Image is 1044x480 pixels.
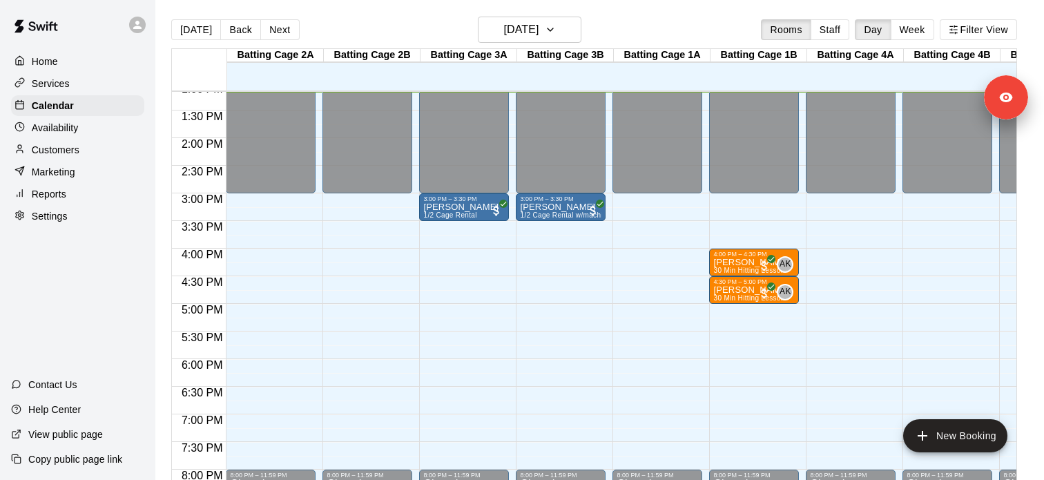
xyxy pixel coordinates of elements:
[28,428,103,441] p: View public page
[478,17,581,43] button: [DATE]
[28,378,77,392] p: Contact Us
[32,99,74,113] p: Calendar
[713,278,795,285] div: 4:30 PM – 5:00 PM
[940,19,1017,40] button: Filter View
[757,287,771,300] span: All customers have paid
[807,49,904,62] div: Batting Cage 4A
[757,259,771,273] span: All customers have paid
[782,256,793,273] span: Ashley Kravitz
[11,73,144,94] a: Services
[32,77,70,90] p: Services
[171,19,221,40] button: [DATE]
[520,211,610,219] span: 1/2 Cage Rental w/machine
[178,276,226,288] span: 4:30 PM
[11,51,144,72] a: Home
[713,267,784,274] span: 30 Min Hitting Lesson
[490,204,503,218] span: All customers have paid
[782,284,793,300] span: Ashley Kravitz
[32,121,79,135] p: Availability
[32,55,58,68] p: Home
[420,49,517,62] div: Batting Cage 3A
[327,472,408,479] div: 8:00 PM – 11:59 PM
[28,452,122,466] p: Copy public page link
[907,472,988,479] div: 8:00 PM – 11:59 PM
[28,403,81,416] p: Help Center
[520,195,601,202] div: 3:00 PM – 3:30 PM
[230,472,311,479] div: 8:00 PM – 11:59 PM
[220,19,261,40] button: Back
[11,184,144,204] a: Reports
[178,249,226,260] span: 4:00 PM
[855,19,891,40] button: Day
[32,187,66,201] p: Reports
[713,472,795,479] div: 8:00 PM – 11:59 PM
[32,165,75,179] p: Marketing
[11,162,144,182] a: Marketing
[260,19,299,40] button: Next
[178,359,226,371] span: 6:00 PM
[903,419,1007,452] button: add
[891,19,934,40] button: Week
[810,472,891,479] div: 8:00 PM – 11:59 PM
[710,49,807,62] div: Batting Cage 1B
[423,472,505,479] div: 8:00 PM – 11:59 PM
[11,140,144,160] a: Customers
[709,276,799,304] div: 4:30 PM – 5:00 PM: Mason Sobo
[423,211,476,219] span: 1/2 Cage Rental
[178,414,226,426] span: 7:00 PM
[780,258,791,271] span: AK
[178,387,226,399] span: 6:30 PM
[709,249,799,276] div: 4:00 PM – 4:30 PM: Mason Sobo
[178,111,226,122] span: 1:30 PM
[761,19,811,40] button: Rooms
[178,442,226,454] span: 7:30 PM
[11,117,144,138] a: Availability
[904,49,1000,62] div: Batting Cage 4B
[617,472,698,479] div: 8:00 PM – 11:59 PM
[586,204,600,218] span: All customers have paid
[324,49,420,62] div: Batting Cage 2B
[811,19,850,40] button: Staff
[780,285,791,299] span: AK
[11,206,144,227] a: Settings
[178,332,226,343] span: 5:30 PM
[178,221,226,233] span: 3:30 PM
[178,304,226,316] span: 5:00 PM
[178,138,226,150] span: 2:00 PM
[32,143,79,157] p: Customers
[32,209,68,223] p: Settings
[178,166,226,177] span: 2:30 PM
[777,284,793,300] div: Ashley Kravitz
[517,49,614,62] div: Batting Cage 3B
[713,294,784,302] span: 30 Min Hitting Lesson
[11,95,144,116] a: Calendar
[419,193,509,221] div: 3:00 PM – 3:30 PM: Mason Sobo
[178,193,226,205] span: 3:00 PM
[227,49,324,62] div: Batting Cage 2A
[503,20,539,39] h6: [DATE]
[777,256,793,273] div: Ashley Kravitz
[614,49,710,62] div: Batting Cage 1A
[423,195,505,202] div: 3:00 PM – 3:30 PM
[516,193,606,221] div: 3:00 PM – 3:30 PM: Joe Test
[520,472,601,479] div: 8:00 PM – 11:59 PM
[713,251,795,258] div: 4:00 PM – 4:30 PM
